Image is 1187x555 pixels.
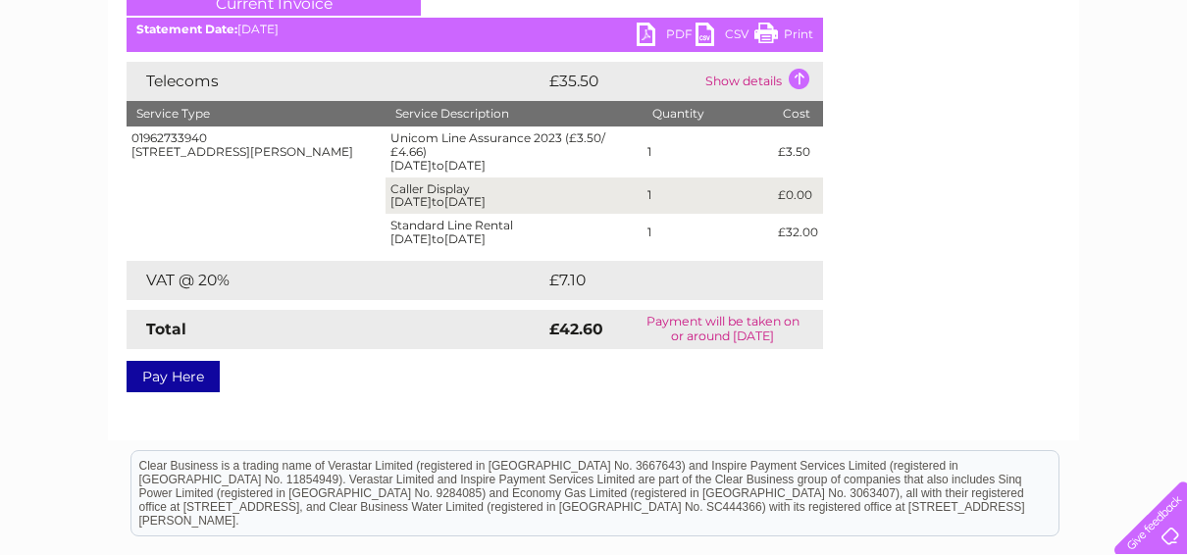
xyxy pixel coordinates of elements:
td: Telecoms [127,62,544,101]
td: Payment will be taken on or around [DATE] [623,310,823,349]
span: to [432,158,444,173]
a: Energy [891,83,934,98]
a: 0333 014 3131 [817,10,953,34]
a: Blog [1016,83,1045,98]
td: £7.10 [544,261,774,300]
th: Service Type [127,101,386,126]
a: CSV [696,23,754,51]
a: Print [754,23,813,51]
th: Quantity [643,101,773,126]
td: £0.00 [773,177,823,215]
td: Show details [700,62,823,101]
div: Clear Business is a trading name of Verastar Limited (registered in [GEOGRAPHIC_DATA] No. 3667643... [131,11,1058,95]
td: £35.50 [544,62,700,101]
div: 01962733940 [STREET_ADDRESS][PERSON_NAME] [131,131,381,159]
a: Pay Here [127,361,220,392]
a: Water [842,83,879,98]
a: PDF [637,23,696,51]
td: Unicom Line Assurance 2023 (£3.50/£4.66) [DATE] [DATE] [386,126,642,177]
div: [DATE] [127,23,823,36]
td: Caller Display [DATE] [DATE] [386,177,642,215]
a: Log out [1122,83,1168,98]
td: Standard Line Rental [DATE] [DATE] [386,214,642,251]
td: VAT @ 20% [127,261,544,300]
th: Service Description [386,101,642,126]
td: 1 [643,177,773,215]
td: 1 [643,126,773,177]
strong: Total [146,320,186,338]
td: £3.50 [773,126,823,177]
td: 1 [643,214,773,251]
strong: £42.60 [549,320,603,338]
a: Contact [1057,83,1105,98]
img: logo.png [41,51,141,111]
a: Telecoms [946,83,1005,98]
span: to [432,231,444,246]
span: to [432,194,444,209]
th: Cost [773,101,823,126]
b: Statement Date: [136,22,237,36]
td: £32.00 [773,214,823,251]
